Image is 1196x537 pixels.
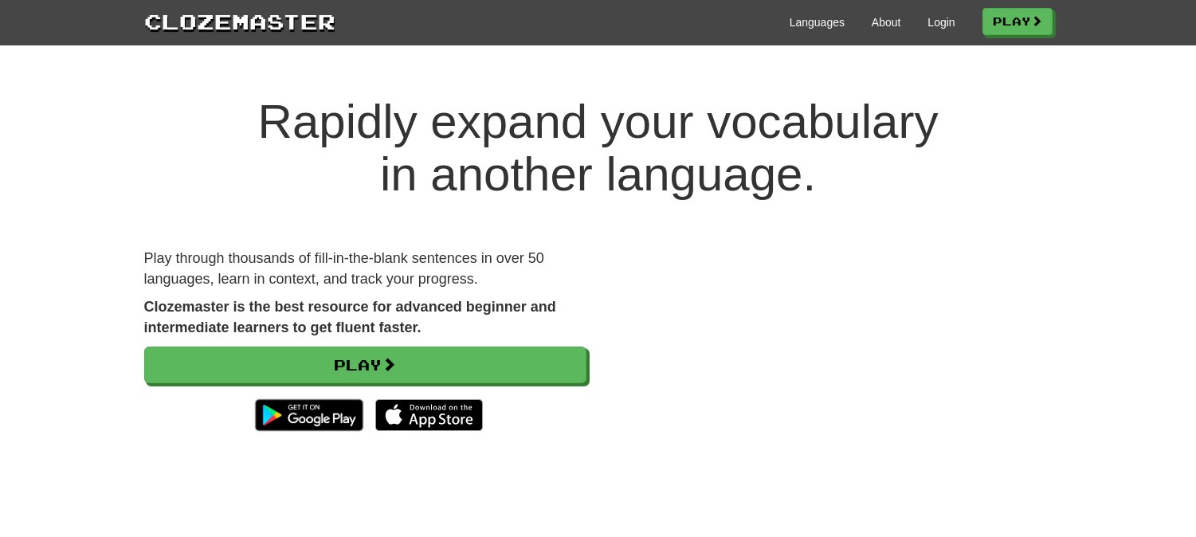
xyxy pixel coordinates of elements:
a: Play [144,347,586,383]
p: Play through thousands of fill-in-the-blank sentences in over 50 languages, learn in context, and... [144,249,586,289]
strong: Clozemaster is the best resource for advanced beginner and intermediate learners to get fluent fa... [144,299,556,335]
a: About [872,14,901,30]
a: Play [982,8,1053,35]
a: Clozemaster [144,6,335,36]
img: Download_on_the_App_Store_Badge_US-UK_135x40-25178aeef6eb6b83b96f5f2d004eda3bffbb37122de64afbaef7... [375,399,483,431]
img: Get it on Google Play [247,391,371,439]
a: Login [927,14,955,30]
a: Languages [790,14,845,30]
